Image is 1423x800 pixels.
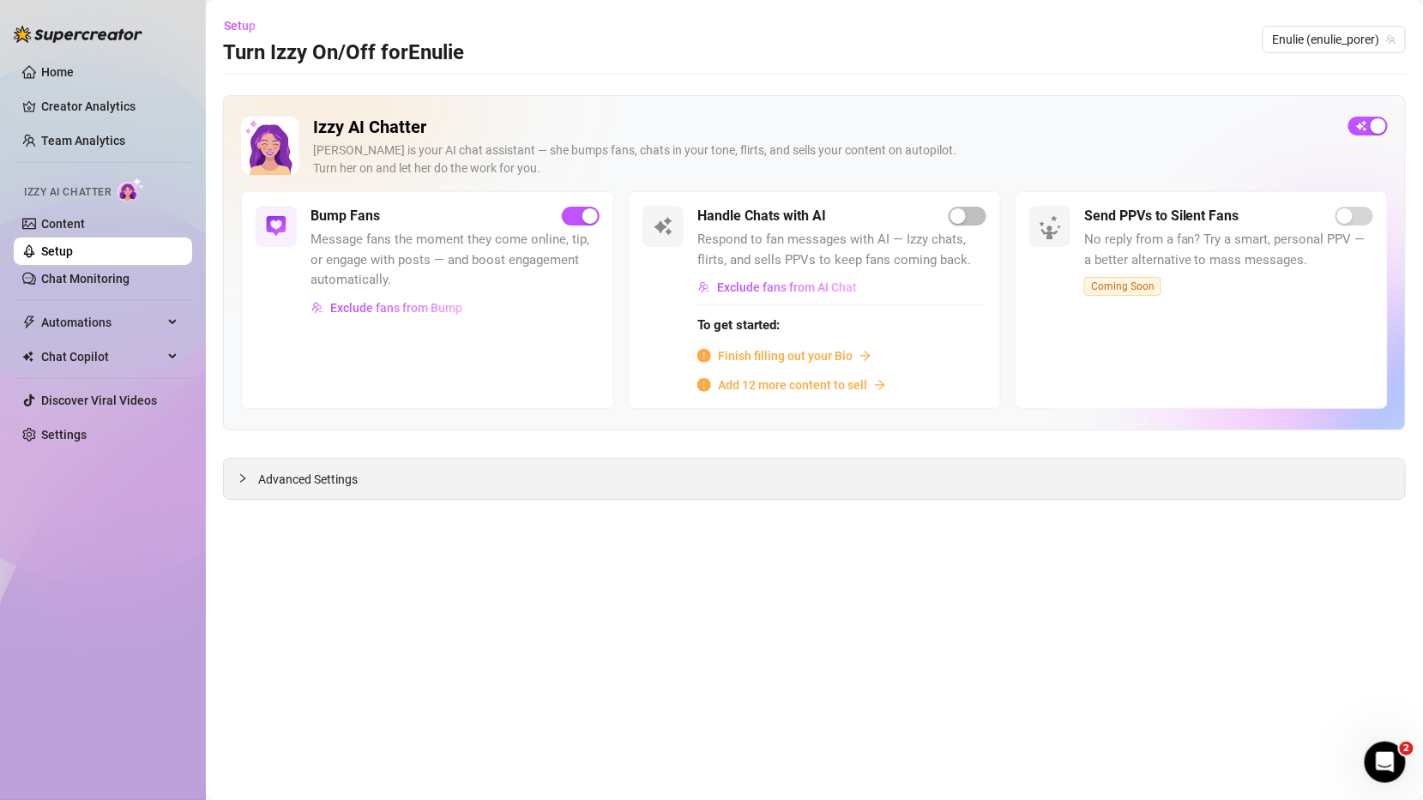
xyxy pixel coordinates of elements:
span: 2 [1400,742,1414,755]
h2: Izzy AI Chatter [313,117,1335,138]
span: arrow-right [859,350,871,362]
span: team [1386,34,1396,45]
span: Respond to fan messages with AI — Izzy chats, flirts, and sells PPVs to keep fans coming back. [697,230,986,270]
a: Home [41,65,74,79]
a: Settings [41,428,87,442]
span: Exclude fans from Bump [330,301,462,315]
span: Coming Soon [1084,277,1161,296]
span: collapsed [238,473,248,484]
span: No reply from a fan? Try a smart, personal PPV — a better alternative to mass messages. [1084,230,1373,270]
span: info-circle [697,349,711,363]
h3: Turn Izzy On/Off for Enulie [223,39,464,67]
button: Setup [223,12,269,39]
div: [PERSON_NAME] is your AI chat assistant — she bumps fans, chats in your tone, flirts, and sells y... [313,141,1335,177]
span: info-circle [697,378,711,392]
a: Discover Viral Videos [41,394,157,407]
a: Setup [41,244,73,258]
span: Enulie (enulie_porer) [1273,27,1396,52]
img: svg%3e [311,302,323,314]
strong: To get started: [697,317,780,333]
iframe: Intercom live chat [1365,742,1406,783]
img: AI Chatter [118,177,144,202]
h5: Bump Fans [311,206,380,226]
span: Finish filling out your Bio [718,346,853,365]
button: Exclude fans from AI Chat [697,274,858,301]
span: Message fans the moment they come online, tip, or engage with posts — and boost engagement automa... [311,230,600,291]
h5: Handle Chats with AI [697,206,826,226]
span: Exclude fans from AI Chat [717,280,857,294]
img: Chat Copilot [22,351,33,363]
span: Izzy AI Chatter [24,184,111,201]
h5: Send PPVs to Silent Fans [1084,206,1239,226]
a: Team Analytics [41,134,125,147]
a: Creator Analytics [41,93,178,120]
a: Content [41,217,85,231]
img: silent-fans-ppv-o-N6Mmdf.svg [1039,215,1066,243]
span: Advanced Settings [258,470,358,489]
span: Automations [41,309,163,336]
div: collapsed [238,469,258,488]
img: logo-BBDzfeDw.svg [14,26,142,43]
img: Izzy AI Chatter [241,117,299,175]
a: Chat Monitoring [41,272,130,286]
span: Setup [224,19,256,33]
button: Exclude fans from Bump [311,294,463,322]
span: Chat Copilot [41,343,163,370]
img: svg%3e [266,216,286,237]
span: thunderbolt [22,316,36,329]
span: arrow-right [874,379,886,391]
span: Add 12 more content to sell [718,376,867,394]
img: svg%3e [653,216,673,237]
img: svg%3e [698,281,710,293]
